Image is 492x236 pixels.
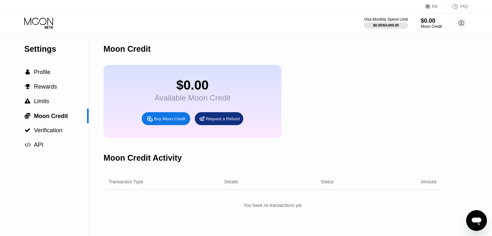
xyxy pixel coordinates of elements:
[26,69,30,75] span: 
[25,84,30,90] span: 
[24,84,31,90] div: 
[24,127,31,133] div: 
[155,78,230,92] div: $0.00
[24,69,31,75] div: 
[421,17,442,29] div: $0.00Moon Credit
[25,127,30,133] span: 
[466,210,487,231] iframe: Button to launch messaging window
[24,142,31,148] div: 
[25,142,31,148] span: 
[104,199,442,211] div: You have no transactions yet
[109,179,143,184] div: Transaction Type
[421,17,442,24] div: $0.00
[206,116,240,122] div: Request a Refund
[154,116,185,122] div: Buy Moon Credit
[155,93,230,102] div: Available Moon Credit
[421,179,436,184] div: Amount
[421,24,442,29] div: Moon Credit
[25,98,30,104] span: 
[104,44,151,54] div: Moon Credit
[24,98,31,104] div: 
[364,17,408,29] div: Visa Monthly Spend Limit$0.00/$4,000.00
[425,3,445,10] div: EN
[34,69,50,75] span: Profile
[24,44,89,54] div: Settings
[34,113,68,119] span: Moon Credit
[460,4,468,9] div: FAQ
[445,3,468,10] div: FAQ
[373,23,399,27] div: $0.00 / $4,000.00
[432,4,438,9] div: EN
[224,179,238,184] div: Details
[24,113,31,119] div: 
[34,127,62,134] span: Verification
[34,98,49,104] span: Limits
[34,142,43,148] span: API
[364,17,408,22] div: Visa Monthly Spend Limit
[104,153,182,163] div: Moon Credit Activity
[34,83,57,90] span: Rewards
[195,112,243,125] div: Request a Refund
[25,113,30,119] span: 
[142,112,190,125] div: Buy Moon Credit
[321,179,334,184] div: Status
